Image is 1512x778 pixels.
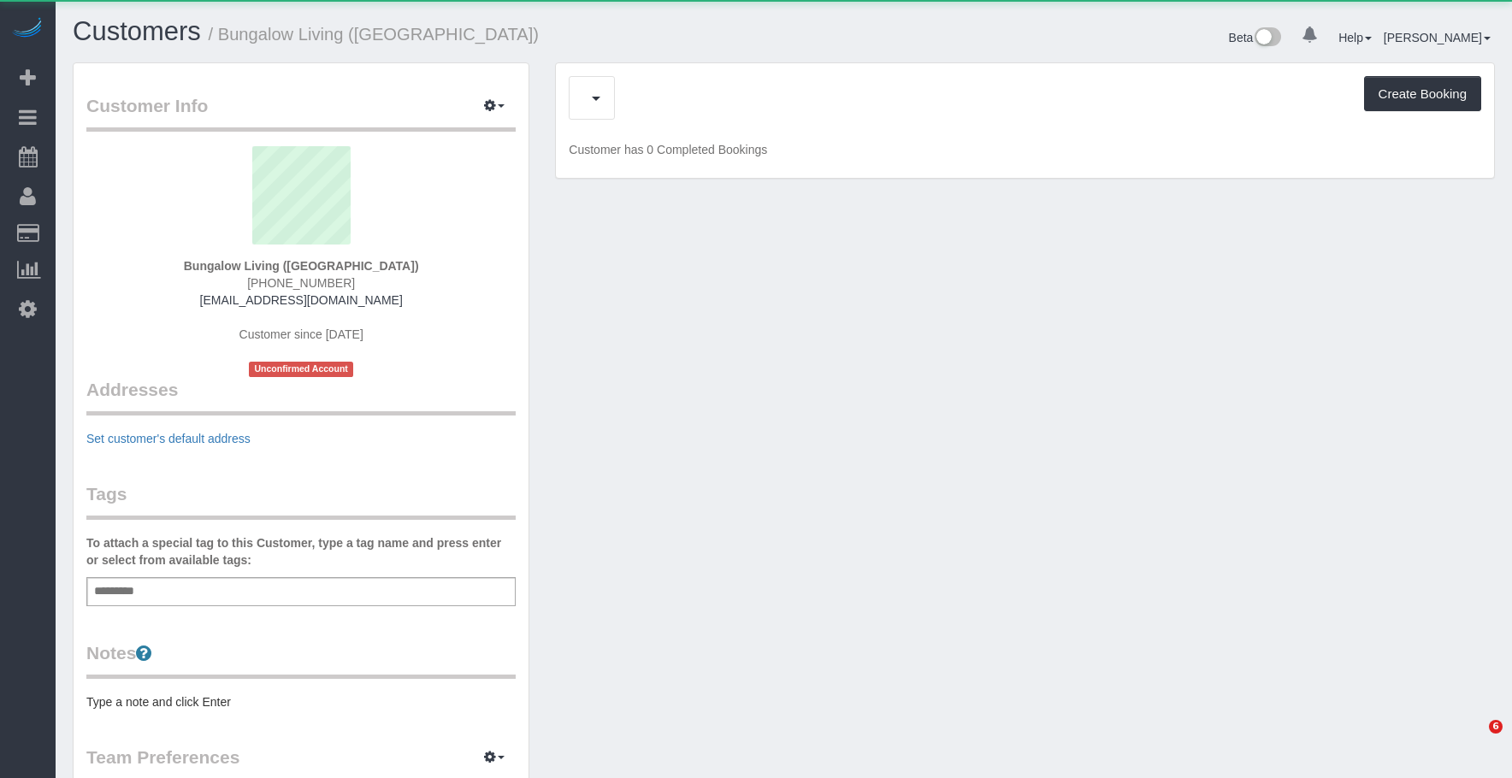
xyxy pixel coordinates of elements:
[1489,720,1503,734] span: 6
[184,259,419,273] strong: Bungalow Living ([GEOGRAPHIC_DATA])
[200,293,403,307] a: [EMAIL_ADDRESS][DOMAIN_NAME]
[10,17,44,41] img: Automaid Logo
[1384,31,1491,44] a: [PERSON_NAME]
[86,534,516,569] label: To attach a special tag to this Customer, type a tag name and press enter or select from availabl...
[1253,27,1281,50] img: New interface
[73,16,201,46] a: Customers
[86,432,251,445] a: Set customer's default address
[1364,76,1481,112] button: Create Booking
[1229,31,1282,44] a: Beta
[86,640,516,679] legend: Notes
[247,276,355,290] span: [PHONE_NUMBER]
[249,362,353,376] span: Unconfirmed Account
[1454,720,1495,761] iframe: Intercom live chat
[209,25,540,44] small: / Bungalow Living ([GEOGRAPHIC_DATA])
[239,327,363,341] span: Customer since [DATE]
[86,481,516,520] legend: Tags
[569,141,1481,158] p: Customer has 0 Completed Bookings
[86,693,516,710] pre: Type a note and click Enter
[86,93,516,132] legend: Customer Info
[1338,31,1372,44] a: Help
